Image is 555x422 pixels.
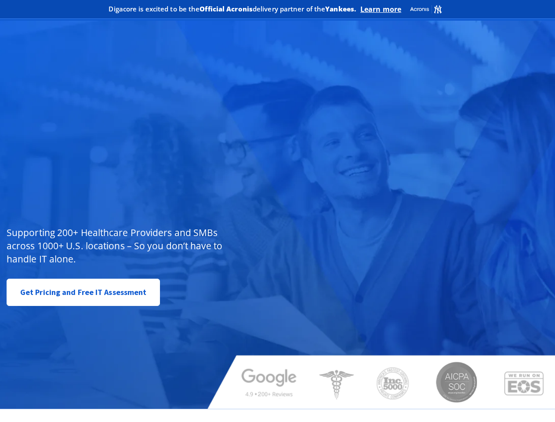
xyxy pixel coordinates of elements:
h2: Digacore is excited to be the delivery partner of the [109,6,356,12]
b: Yankees. [325,4,356,13]
p: Supporting 200+ Healthcare Providers and SMBs across 1000+ U.S. locations – So you don’t have to ... [7,226,233,266]
a: Learn more [360,5,401,14]
span: Get Pricing and Free IT Assessment [20,284,146,301]
img: Acronis [410,4,442,14]
a: Get Pricing and Free IT Assessment [7,279,160,306]
b: Official Acronis [200,4,253,13]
